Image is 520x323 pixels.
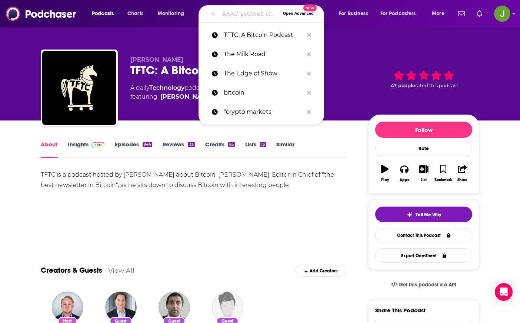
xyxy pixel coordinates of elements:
div: Add Creators [296,264,346,277]
span: Podcasts [92,8,114,19]
span: 47 people [391,83,415,88]
div: 47 peoplerated this podcast [368,56,479,102]
button: Bookmark [433,160,453,187]
p: TFTC: A Bitcoin Podcast [224,25,303,45]
div: TFTC is a podcast hosted by [PERSON_NAME] about Bitcoin. [PERSON_NAME], Editor in Chief of "the b... [41,170,346,190]
a: The Milk Road [199,45,324,64]
button: Play [375,160,394,187]
a: Credits65 [205,141,235,158]
a: Lists13 [245,141,266,158]
span: More [432,8,444,19]
span: Get this podcast via API [399,282,456,288]
p: The Milk Road [224,45,303,64]
span: [PERSON_NAME] [130,56,183,63]
h3: Share This Podcast [375,307,426,314]
img: TFTC: A Bitcoin Podcast [42,51,116,125]
button: open menu [376,8,427,20]
img: User Profile [494,6,510,22]
span: For Podcasters [380,8,416,19]
img: Maciek Laskus [212,292,243,323]
img: Podchaser Pro [91,142,104,148]
button: Follow [375,122,472,138]
span: Logged in as jon47193 [494,6,510,22]
button: open menu [427,8,454,20]
img: Marty Bent [52,292,83,323]
a: Episodes944 [115,141,152,158]
div: Open Intercom Messenger [495,283,513,301]
div: Bookmark [434,178,452,182]
div: 33 [188,142,194,147]
a: Marty Bent [160,92,213,101]
img: Balaji Srinivasan [159,292,190,323]
a: The Edge of Show [199,64,324,83]
div: 944 [143,142,152,147]
button: Show profile menu [494,6,510,22]
div: 13 [260,142,266,147]
div: A daily podcast [130,84,213,101]
button: Apps [394,160,414,187]
span: featuring [130,92,213,101]
button: List [414,160,433,187]
a: TFTC: A Bitcoin Podcast [199,25,324,45]
img: tell me why sparkle [407,212,413,218]
a: Technology [149,84,184,91]
a: Contact This Podcast [375,228,472,242]
a: "crypto markets" [199,102,324,122]
a: Creators & Guests [41,266,102,275]
button: Export One-Sheet [375,248,472,263]
input: Search podcasts, credits, & more... [219,8,280,20]
span: Tell Me Why [416,212,441,218]
span: Charts [127,8,143,19]
div: 65 [228,142,235,147]
a: bitcoin [199,83,324,102]
img: Podchaser - Follow, Share and Rate Podcasts [6,7,77,21]
div: Apps [400,178,409,182]
div: List [421,178,427,182]
div: Search podcasts, credits, & more... [206,5,331,22]
button: Open AdvancedNew [280,9,317,18]
a: Get this podcast via API [385,276,462,294]
span: New [303,4,317,11]
span: Monitoring [158,8,184,19]
button: tell me why sparkleTell Me Why [375,207,472,222]
span: Open Advanced [283,12,314,16]
span: rated this podcast [415,83,458,88]
button: open menu [153,8,194,20]
a: InsightsPodchaser Pro [68,141,104,158]
img: Jordi Visser [105,292,137,323]
a: About [41,141,57,158]
a: Similar [276,141,294,158]
button: Share [453,160,472,187]
p: The Edge of Show [224,64,303,83]
button: open menu [334,8,377,20]
a: Charts [123,8,148,20]
a: Reviews33 [163,141,194,158]
div: Share [457,178,467,182]
p: "crypto markets" [224,102,303,122]
span: For Business [339,8,368,19]
div: Play [381,178,389,182]
div: Rate [375,141,472,156]
a: Show notifications dropdown [455,7,468,20]
a: View All [108,266,134,274]
a: Show notifications dropdown [474,7,485,20]
button: open menu [87,8,123,20]
p: bitcoin [224,83,303,102]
